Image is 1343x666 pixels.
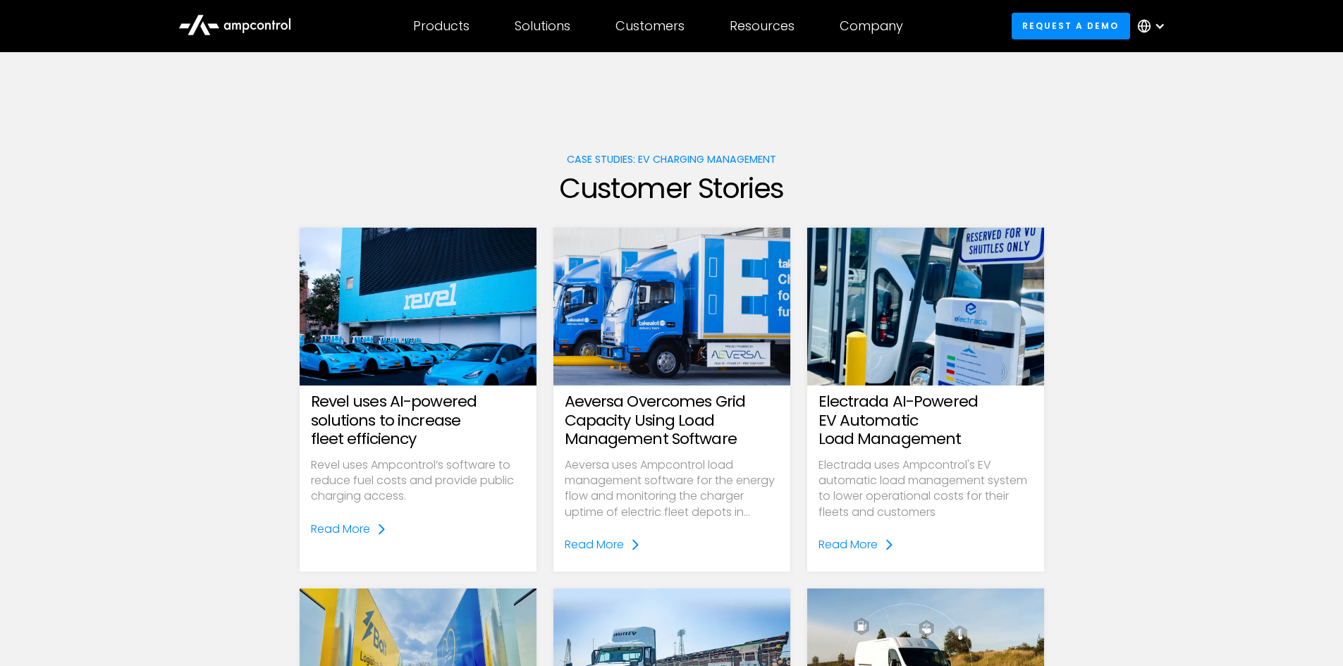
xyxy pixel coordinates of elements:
[565,393,779,448] h3: Aeversa Overcomes Grid Capacity Using Load Management Software
[730,18,795,34] div: Resources
[413,18,470,34] div: Products
[515,18,570,34] div: Solutions
[565,537,641,553] a: Read More
[311,457,525,505] p: Revel uses Ampcontrol’s software to reduce fuel costs and provide public charging access.
[840,18,903,34] div: Company
[311,522,370,537] div: Read More
[615,18,685,34] div: Customers
[818,537,878,553] div: Read More
[818,393,1033,448] h3: Electrada AI-Powered EV Automatic Load Management
[300,171,1044,205] h2: Customer Stories
[818,457,1033,521] p: Electrada uses Ampcontrol's EV automatic load management system to lower operational costs for th...
[1012,13,1130,39] a: Request a demo
[311,522,387,537] a: Read More
[300,154,1044,166] h1: Case Studies: EV charging management
[565,537,624,553] div: Read More
[818,537,895,553] a: Read More
[565,457,779,521] p: Aeversa uses Ampcontrol load management software for the energy flow and monitoring the charger u...
[311,393,525,448] h3: Revel uses AI-powered solutions to increase fleet efficiency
